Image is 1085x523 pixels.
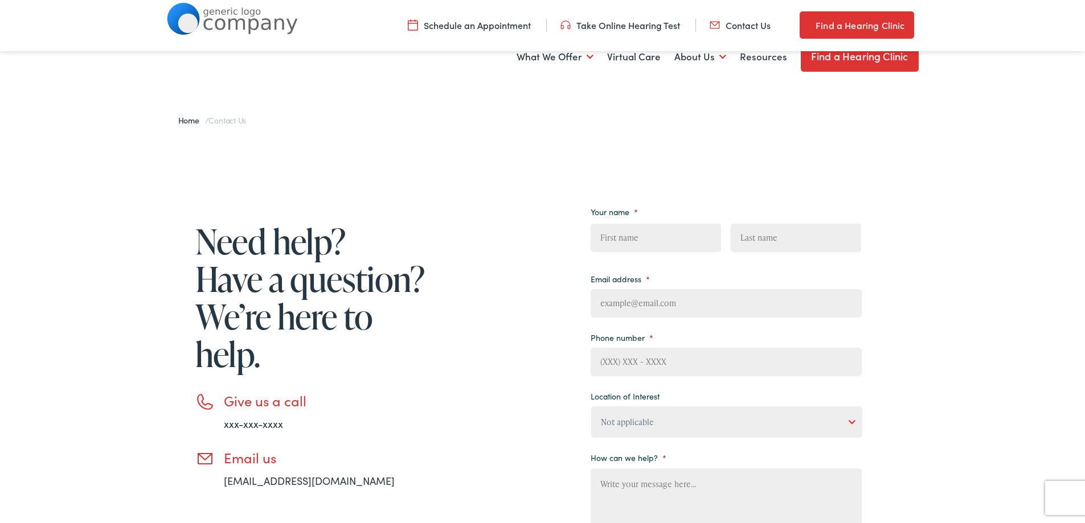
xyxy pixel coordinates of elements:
[731,224,861,252] input: Last name
[560,19,571,31] img: utility icon
[591,274,650,284] label: Email address
[408,19,531,31] a: Schedule an Appointment
[224,417,283,431] a: xxx-xxx-xxxx
[517,36,593,78] a: What We Offer
[591,391,660,401] label: Location of Interest
[408,19,418,31] img: utility icon
[591,452,666,463] label: How can we help?
[607,36,661,78] a: Virtual Care
[591,332,653,343] label: Phone number
[591,207,638,217] label: Your name
[740,36,787,78] a: Resources
[224,393,429,409] h3: Give us a call
[591,289,862,318] input: example@email.com
[591,348,862,376] input: (XXX) XXX - XXXX
[801,41,919,72] a: Find a Hearing Clinic
[710,19,771,31] a: Contact Us
[800,18,810,32] img: utility icon
[674,36,726,78] a: About Us
[178,114,247,126] span: /
[800,11,914,39] a: Find a Hearing Clinic
[710,19,720,31] img: utility icon
[178,114,205,126] a: Home
[195,223,429,373] h1: Need help? Have a question? We’re here to help.
[208,114,246,126] span: Contact Us
[560,19,680,31] a: Take Online Hearing Test
[591,224,721,252] input: First name
[224,473,395,488] a: [EMAIL_ADDRESS][DOMAIN_NAME]
[224,450,429,466] h3: Email us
